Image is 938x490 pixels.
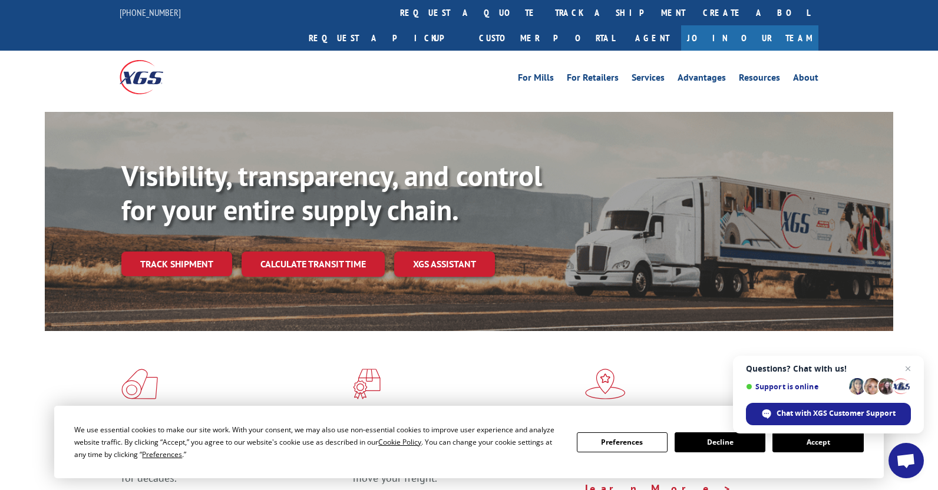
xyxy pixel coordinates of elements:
a: Agent [623,25,681,51]
a: For Mills [518,73,554,86]
img: xgs-icon-flagship-distribution-model-red [585,369,626,399]
a: Calculate transit time [242,251,385,277]
a: Track shipment [121,251,232,276]
div: We use essential cookies to make our site work. With your consent, we may also use non-essential ... [74,423,562,461]
img: xgs-icon-total-supply-chain-intelligence-red [121,369,158,399]
button: Decline [675,432,765,452]
a: XGS ASSISTANT [394,251,495,277]
a: Services [632,73,665,86]
span: Preferences [142,449,182,459]
a: Resources [739,73,780,86]
a: Join Our Team [681,25,818,51]
a: Customer Portal [470,25,623,51]
button: Preferences [577,432,668,452]
img: xgs-icon-focused-on-flooring-red [353,369,381,399]
a: For Retailers [567,73,619,86]
b: Visibility, transparency, and control for your entire supply chain. [121,157,542,228]
a: About [793,73,818,86]
span: Chat with XGS Customer Support [746,403,911,425]
a: [PHONE_NUMBER] [120,6,181,18]
span: Support is online [746,382,845,391]
a: Advantages [678,73,726,86]
a: Request a pickup [300,25,470,51]
span: As an industry carrier of choice, XGS has brought innovation and dedication to flooring logistics... [121,443,344,485]
span: Questions? Chat with us! [746,364,911,373]
div: Cookie Consent Prompt [54,406,884,478]
a: Open chat [889,443,924,478]
button: Accept [772,432,863,452]
span: Chat with XGS Customer Support [777,408,896,419]
span: Cookie Policy [378,437,421,447]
